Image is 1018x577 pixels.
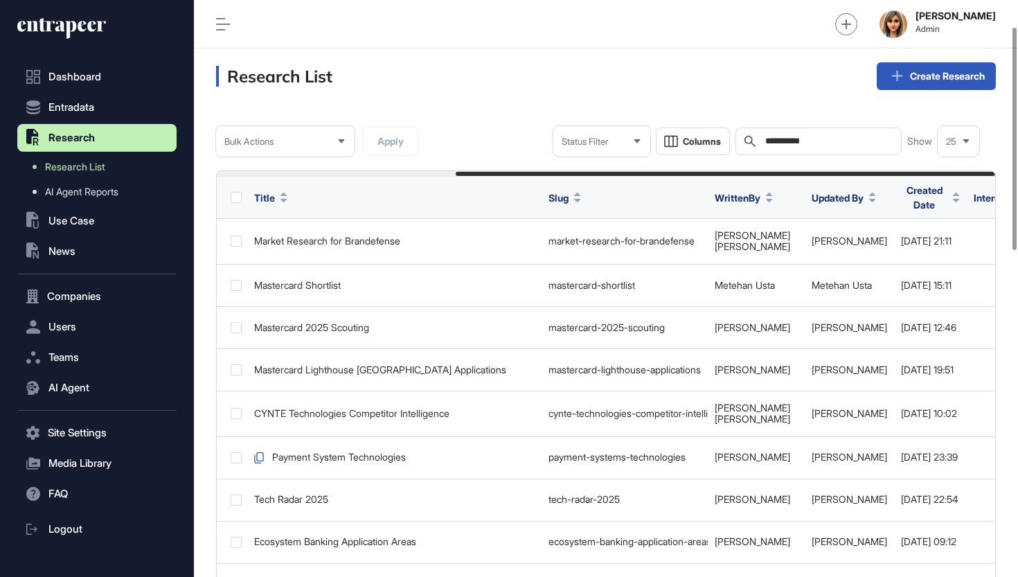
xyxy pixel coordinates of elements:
a: [PERSON_NAME] [715,493,790,505]
button: Media Library [17,450,177,477]
h3: Research List [216,66,332,87]
span: Columns [683,136,721,147]
div: Mastercard 2025 Scouting [254,322,535,333]
button: Slug [548,190,581,205]
span: Research List [45,161,105,172]
div: [DATE] 21:11 [901,236,960,247]
a: AI Agent Reports [24,179,177,204]
div: mastercard-2025-scouting [548,322,701,333]
span: Title [254,190,275,205]
div: [DATE] 10:02 [901,408,960,419]
a: [PERSON_NAME] [715,451,790,463]
div: [DATE] 22:54 [901,494,960,505]
a: [PERSON_NAME] [715,229,790,241]
a: [PERSON_NAME] [715,402,790,414]
span: Admin [916,24,996,34]
div: [DATE] 09:12 [901,536,960,547]
span: News [48,246,75,257]
span: Status Filter [562,136,608,147]
button: Teams [17,344,177,371]
a: Logout [17,515,177,543]
a: [PERSON_NAME] [812,364,887,375]
span: Entradata [48,102,94,113]
span: Slug [548,190,569,205]
span: Teams [48,352,79,363]
span: Show [907,136,932,147]
span: Media Library [48,458,111,469]
button: Site Settings [17,419,177,447]
a: [PERSON_NAME] [715,321,790,333]
span: AI Agent [48,382,89,393]
button: Title [254,190,287,205]
a: [PERSON_NAME] [715,535,790,547]
button: AI Agent [17,374,177,402]
a: Dashboard [17,63,177,91]
span: Users [48,321,76,332]
a: [PERSON_NAME] [812,493,887,505]
div: Payment System Technologies [254,452,535,463]
strong: [PERSON_NAME] [916,10,996,21]
a: Metehan Usta [812,279,872,291]
span: Bulk Actions [224,136,274,147]
div: [DATE] 19:51 [901,364,960,375]
span: Created Date [901,183,947,212]
button: Created Date [901,183,960,212]
a: Research List [24,154,177,179]
span: Logout [48,524,82,535]
div: Mastercard Lighthouse [GEOGRAPHIC_DATA] Applications [254,364,535,375]
a: [PERSON_NAME] [812,407,887,419]
span: Site Settings [48,427,107,438]
div: [DATE] 23:39 [901,452,960,463]
button: Research [17,124,177,152]
button: News [17,238,177,265]
img: admin-avatar [879,10,907,38]
span: AI Agent Reports [45,186,118,197]
div: CYNTE Technologies Competitor Intelligence [254,408,535,419]
a: [PERSON_NAME] [812,321,887,333]
a: Create Research [877,62,996,90]
a: Metehan Usta [715,279,775,291]
div: Market Research for Brandefense [254,236,535,247]
button: Companies [17,283,177,310]
span: Dashboard [48,71,101,82]
div: [DATE] 15:11 [901,280,960,291]
div: cynte-technologies-competitor-intelligence [548,408,701,419]
button: Columns [656,127,730,155]
div: mastercard-shortlist [548,280,701,291]
button: Entradata [17,94,177,121]
div: Tech Radar 2025 [254,494,535,505]
a: [PERSON_NAME] [812,535,887,547]
span: Research [48,132,95,143]
a: [PERSON_NAME] [812,235,887,247]
div: Mastercard Shortlist [254,280,535,291]
div: [DATE] 12:46 [901,322,960,333]
button: Users [17,313,177,341]
div: ecosystem-banking-application-areas [548,536,701,547]
span: Companies [47,291,101,302]
button: Use Case [17,207,177,235]
span: Updated By [812,190,864,205]
a: [PERSON_NAME] [715,413,790,425]
div: market-research-for-brandefense [548,236,701,247]
span: 25 [946,136,956,147]
div: payment-systems-technologies [548,452,701,463]
a: [PERSON_NAME] [715,240,790,252]
button: Updated By [812,190,876,205]
a: [PERSON_NAME] [812,451,887,463]
span: Use Case [48,215,94,227]
span: FAQ [48,488,68,499]
span: WrittenBy [715,190,760,205]
button: WrittenBy [715,190,773,205]
div: Ecosystem Banking Application Areas [254,536,535,547]
div: tech-radar-2025 [548,494,701,505]
div: mastercard-lighthouse-applications [548,364,701,375]
a: [PERSON_NAME] [715,364,790,375]
button: FAQ [17,480,177,508]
